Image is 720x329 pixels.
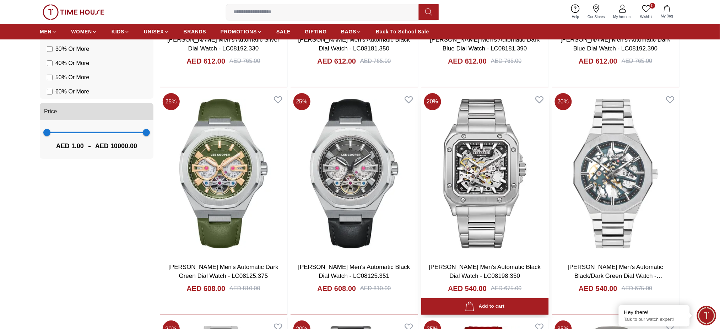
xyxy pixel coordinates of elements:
a: [PERSON_NAME] Men's Automatic Black Dial Watch - LC08198.350 [429,264,541,280]
a: [PERSON_NAME] Men's Automatic Black/Dark Green Dial Watch - LC07906.090 [568,264,664,288]
span: Help [569,14,582,20]
span: 50 % Or More [55,73,89,82]
span: 60 % Or More [55,87,89,96]
img: LEE COOPER Men's Automatic Black Dial Watch - LC08125.351 [291,90,418,257]
span: 25 % [163,93,180,110]
a: 0Wishlist [636,3,657,21]
h4: AED 612.00 [579,56,617,66]
input: 40% Or More [47,60,53,66]
div: AED 765.00 [622,57,652,65]
span: - [84,140,95,152]
input: 30% Or More [47,46,53,52]
span: Our Stores [585,14,608,20]
button: Add to cart [421,298,549,315]
div: AED 765.00 [229,57,260,65]
span: SALE [276,28,291,35]
span: BAGS [341,28,356,35]
a: [PERSON_NAME] Men's Automatic Dark Green Dial Watch - LC08125.375 [168,264,278,280]
span: 25 % [293,93,310,110]
span: Wishlist [638,14,655,20]
span: Price [44,107,57,116]
div: AED 675.00 [622,284,652,293]
a: Our Stores [584,3,609,21]
h4: AED 612.00 [448,56,487,66]
a: SALE [276,25,291,38]
div: AED 765.00 [491,57,521,65]
div: AED 810.00 [229,284,260,293]
a: MEN [40,25,57,38]
h4: AED 540.00 [579,284,617,293]
div: Hey there! [624,309,684,316]
span: Back To School Sale [376,28,429,35]
span: 30 % Or More [55,45,89,53]
img: LEE COOPER Men's Automatic Dark Green Dial Watch - LC08125.375 [160,90,287,257]
div: AED 810.00 [360,284,391,293]
img: ... [43,4,104,20]
a: UNISEX [144,25,169,38]
span: My Bag [658,14,676,19]
button: My Bag [657,4,677,20]
span: GIFTING [305,28,327,35]
span: My Account [611,14,635,20]
h4: AED 608.00 [186,284,225,293]
h4: AED 612.00 [186,56,225,66]
span: UNISEX [144,28,164,35]
img: Lee Cooper Men's Automatic Black/Dark Green Dial Watch - LC07906.090 [552,90,680,257]
img: Lee Cooper Men's Automatic Black Dial Watch - LC08198.350 [421,90,549,257]
h4: AED 540.00 [448,284,487,293]
span: BRANDS [184,28,206,35]
input: 50% Or More [47,75,53,80]
div: Add to cart [465,302,504,311]
a: Help [568,3,584,21]
p: Talk to our watch expert! [624,317,684,323]
span: 0 [650,3,655,9]
a: PROMOTIONS [221,25,262,38]
button: Price [40,103,153,120]
span: KIDS [112,28,124,35]
a: BAGS [341,25,362,38]
span: 20 % [555,93,572,110]
div: Chat Widget [697,306,716,325]
a: [PERSON_NAME] Men's Automatic Black Dial Watch - LC08125.351 [298,264,410,280]
a: Back To School Sale [376,25,429,38]
h4: AED 612.00 [317,56,356,66]
div: AED 675.00 [491,284,521,293]
span: WOMEN [71,28,92,35]
span: 40 % Or More [55,59,89,68]
a: KIDS [112,25,130,38]
span: MEN [40,28,52,35]
input: 60% Or More [47,89,53,95]
div: AED 765.00 [360,57,391,65]
a: WOMEN [71,25,97,38]
span: 20 % [424,93,441,110]
a: GIFTING [305,25,327,38]
a: BRANDS [184,25,206,38]
span: AED 10000.00 [95,141,137,151]
h4: AED 608.00 [317,284,356,293]
span: PROMOTIONS [221,28,257,35]
span: AED 1.00 [56,141,84,151]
